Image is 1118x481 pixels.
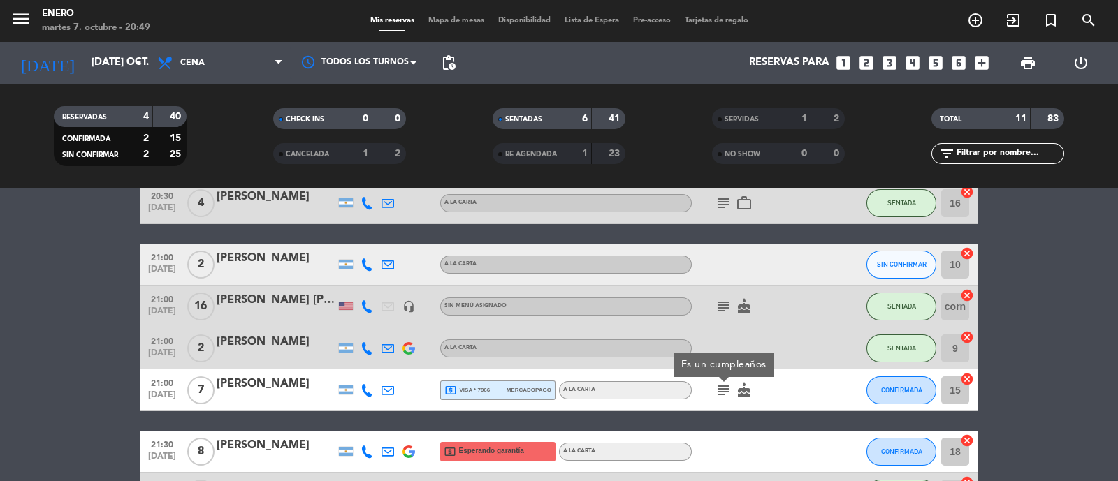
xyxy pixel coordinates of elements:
[187,376,215,404] span: 7
[145,306,180,323] span: [DATE]
[582,149,588,158] strong: 1
[507,385,551,394] span: mercadopago
[42,21,150,35] div: martes 7. octubre - 20:49
[395,149,403,158] strong: 2
[363,149,368,158] strong: 1
[678,17,755,24] span: Tarjetas de regalo
[145,203,180,219] span: [DATE]
[402,300,415,313] i: headset_mic
[143,149,149,159] strong: 2
[940,116,961,123] span: TOTAL
[801,149,807,158] strong: 0
[866,251,936,279] button: SIN CONFIRMAR
[1080,12,1097,29] i: search
[130,54,147,71] i: arrow_drop_down
[725,151,760,158] span: NO SHOW
[1054,42,1108,84] div: LOG OUT
[903,54,922,72] i: looks_4
[145,249,180,265] span: 21:00
[558,17,626,24] span: Lista de Espera
[145,290,180,306] span: 21:00
[395,114,403,124] strong: 0
[927,54,945,72] i: looks_5
[145,265,180,281] span: [DATE]
[62,114,107,121] span: RESERVADAS
[736,298,753,315] i: cake
[866,189,936,217] button: SENTADA
[887,199,916,207] span: SENTADA
[170,112,184,121] strong: 40
[187,251,215,279] span: 2
[217,291,335,309] div: [PERSON_NAME] [PERSON_NAME]
[459,445,524,457] span: Esperando garantía
[960,330,974,344] i: cancel
[402,342,415,355] img: google-logo.png
[286,116,324,123] span: CHECK INS
[217,436,335,454] div: [PERSON_NAME]
[877,260,927,268] span: SIN CONFIRMAR
[62,135,110,142] span: CONFIRMADA
[217,375,335,393] div: [PERSON_NAME]
[887,344,916,352] span: SENTADA
[145,436,180,452] span: 21:30
[866,438,936,466] button: CONFIRMADA
[749,57,829,69] span: Reservas para
[421,17,491,24] span: Mapa de mesas
[444,345,477,350] span: A LA CARTA
[42,7,150,21] div: Enero
[960,434,974,447] i: cancel
[960,185,974,199] i: cancel
[170,133,184,143] strong: 15
[801,114,807,124] strong: 1
[960,288,974,302] i: cancel
[866,376,936,404] button: CONFIRMADA
[363,114,368,124] strong: 0
[444,445,456,458] i: local_atm
[955,146,1063,161] input: Filtrar por nombre...
[938,145,955,162] i: filter_list
[444,200,477,205] span: A LA CARTA
[145,390,180,406] span: [DATE]
[881,447,922,455] span: CONFIRMADA
[582,114,588,124] strong: 6
[10,8,31,29] i: menu
[725,116,759,123] span: SERVIDAS
[10,47,85,78] i: [DATE]
[145,452,180,468] span: [DATE]
[491,17,558,24] span: Disponibilidad
[62,151,118,158] span: SIN CONFIRMAR
[143,112,149,121] strong: 4
[187,293,215,320] span: 16
[505,151,557,158] span: RE AGENDADA
[950,54,968,72] i: looks_6
[217,333,335,351] div: [PERSON_NAME]
[444,261,477,267] span: A LA CARTA
[505,116,542,123] span: SENTADAS
[715,298,732,315] i: subject
[1073,54,1089,71] i: power_settings_new
[609,114,623,124] strong: 41
[1043,12,1059,29] i: turned_in_not
[866,293,936,320] button: SENTADA
[145,187,180,203] span: 20:30
[10,8,31,34] button: menu
[217,249,335,267] div: [PERSON_NAME]
[609,149,623,158] strong: 23
[444,384,457,397] i: local_atm
[444,384,490,397] span: visa * 7966
[145,348,180,364] span: [DATE]
[187,189,215,217] span: 4
[973,54,991,72] i: add_box
[881,386,922,394] span: CONFIRMADA
[736,195,753,212] i: work_outline
[866,334,936,362] button: SENTADA
[1019,54,1036,71] span: print
[217,188,335,206] div: [PERSON_NAME]
[286,151,329,158] span: CANCELADA
[715,195,732,212] i: subject
[180,58,205,68] span: Cena
[145,374,180,390] span: 21:00
[857,54,876,72] i: looks_two
[1015,114,1026,124] strong: 11
[626,17,678,24] span: Pre-acceso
